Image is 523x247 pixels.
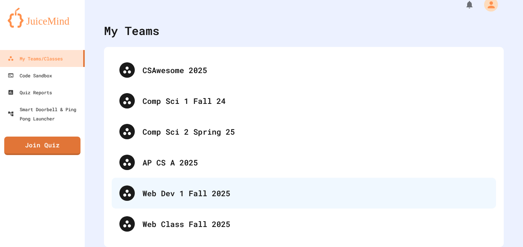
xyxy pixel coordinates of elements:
[112,178,496,209] div: Web Dev 1 Fall 2025
[8,8,77,28] img: logo-orange.svg
[112,209,496,239] div: Web Class Fall 2025
[8,105,82,123] div: Smart Doorbell & Ping Pong Launcher
[112,116,496,147] div: Comp Sci 2 Spring 25
[104,22,159,39] div: My Teams
[142,64,488,76] div: CSAwesome 2025
[8,88,52,97] div: Quiz Reports
[8,54,63,63] div: My Teams/Classes
[4,137,80,155] a: Join Quiz
[112,55,496,85] div: CSAwesome 2025
[112,85,496,116] div: Comp Sci 1 Fall 24
[142,187,488,199] div: Web Dev 1 Fall 2025
[142,95,488,107] div: Comp Sci 1 Fall 24
[142,157,488,168] div: AP CS A 2025
[112,147,496,178] div: AP CS A 2025
[8,71,52,80] div: Code Sandbox
[142,218,488,230] div: Web Class Fall 2025
[142,126,488,137] div: Comp Sci 2 Spring 25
